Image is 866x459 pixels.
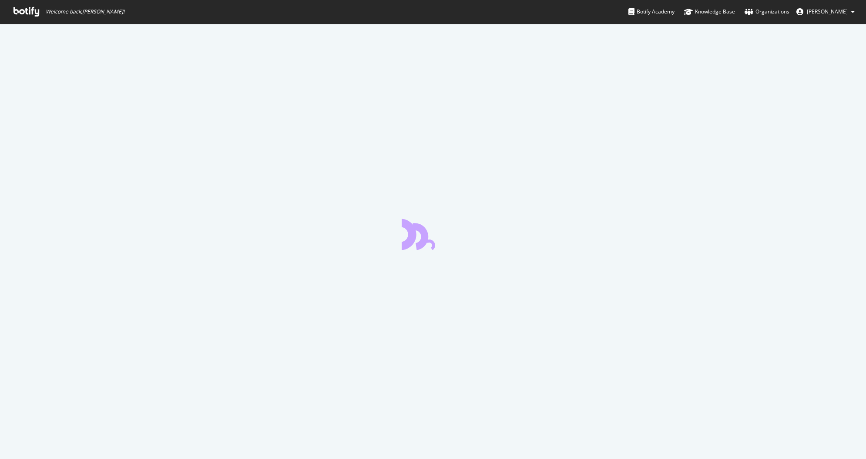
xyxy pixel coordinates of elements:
[745,7,789,16] div: Organizations
[789,5,862,19] button: [PERSON_NAME]
[807,8,848,15] span: Tim Manalo
[46,8,124,15] span: Welcome back, [PERSON_NAME] !
[628,7,675,16] div: Botify Academy
[684,7,735,16] div: Knowledge Base
[402,219,464,250] div: animation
